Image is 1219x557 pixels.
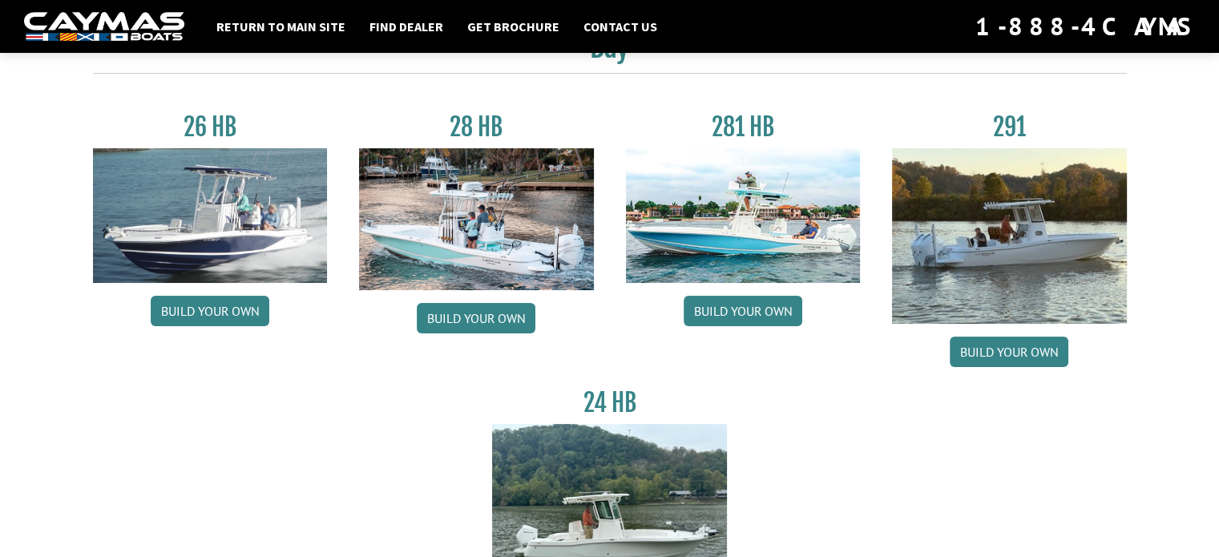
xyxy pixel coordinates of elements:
a: Build your own [417,303,535,333]
img: 28_hb_thumbnail_for_caymas_connect.jpg [359,148,594,290]
h3: 26 HB [93,112,328,142]
h3: 24 HB [492,388,727,418]
a: Build your own [684,296,802,326]
a: Find Dealer [361,16,451,37]
h3: 291 [892,112,1127,142]
img: 26_new_photo_resized.jpg [93,148,328,283]
img: 28-hb-twin.jpg [626,148,861,283]
a: Get Brochure [459,16,567,37]
a: Build your own [151,296,269,326]
a: Return to main site [208,16,353,37]
a: Build your own [950,337,1068,367]
img: white-logo-c9c8dbefe5ff5ceceb0f0178aa75bf4bb51f6bca0971e226c86eb53dfe498488.png [24,12,184,42]
div: 1-888-4CAYMAS [975,9,1195,44]
a: Contact Us [575,16,665,37]
img: 291_Thumbnail.jpg [892,148,1127,324]
h3: 281 HB [626,112,861,142]
h3: 28 HB [359,112,594,142]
